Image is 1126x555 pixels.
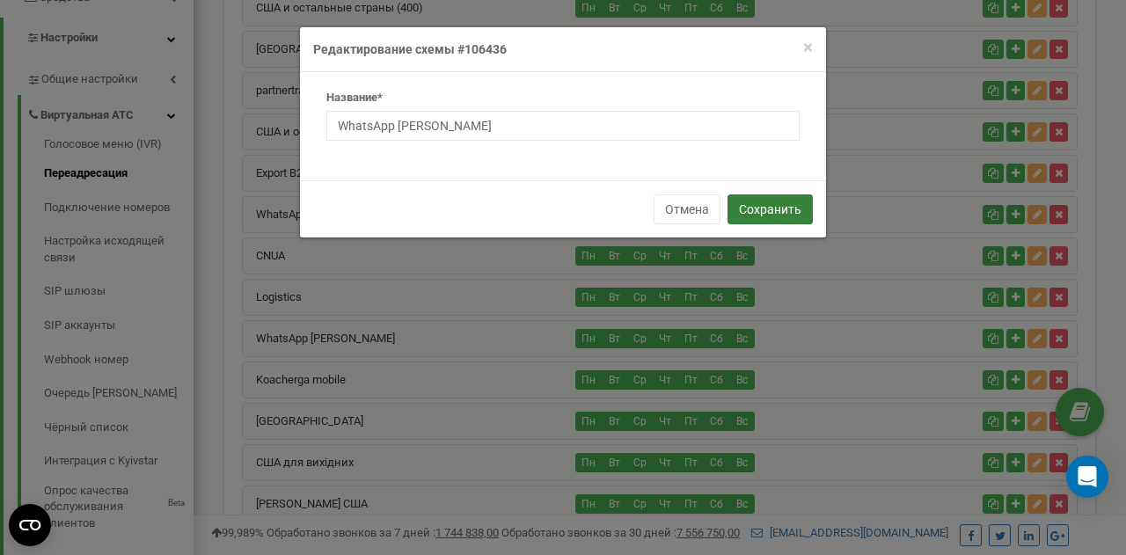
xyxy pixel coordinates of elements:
label: Название* [326,90,383,106]
h4: Редактирование схемы #106436 [313,40,813,58]
button: Сохранить [728,194,813,224]
span: × [803,37,813,58]
div: Open Intercom Messenger [1066,456,1108,498]
button: Open CMP widget [9,504,51,546]
button: Отмена [654,194,720,224]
